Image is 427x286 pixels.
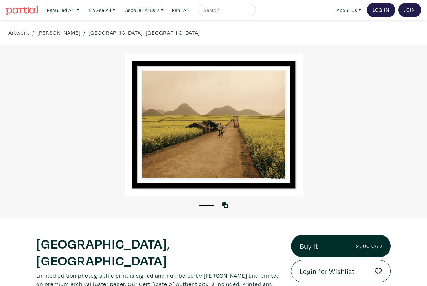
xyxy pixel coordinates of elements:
[334,4,364,17] a: About Us
[44,4,82,17] a: Featured Art
[8,28,29,37] a: Artwork
[300,266,355,277] span: Login for Wishlist
[83,28,86,37] span: /
[88,28,200,37] a: [GEOGRAPHIC_DATA], [GEOGRAPHIC_DATA]
[169,4,193,17] a: Rent Art
[291,235,391,257] a: Buy It2300 CAD
[121,4,166,17] a: Discover Artists
[291,260,391,283] a: Login for Wishlist
[203,6,250,14] input: Search
[36,235,281,269] h1: [GEOGRAPHIC_DATA], [GEOGRAPHIC_DATA]
[356,242,382,250] small: 2300 CAD
[37,28,81,37] a: [PERSON_NAME]
[32,28,34,37] span: /
[367,3,395,17] a: Log In
[398,3,421,17] a: Join
[85,4,118,17] a: Browse All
